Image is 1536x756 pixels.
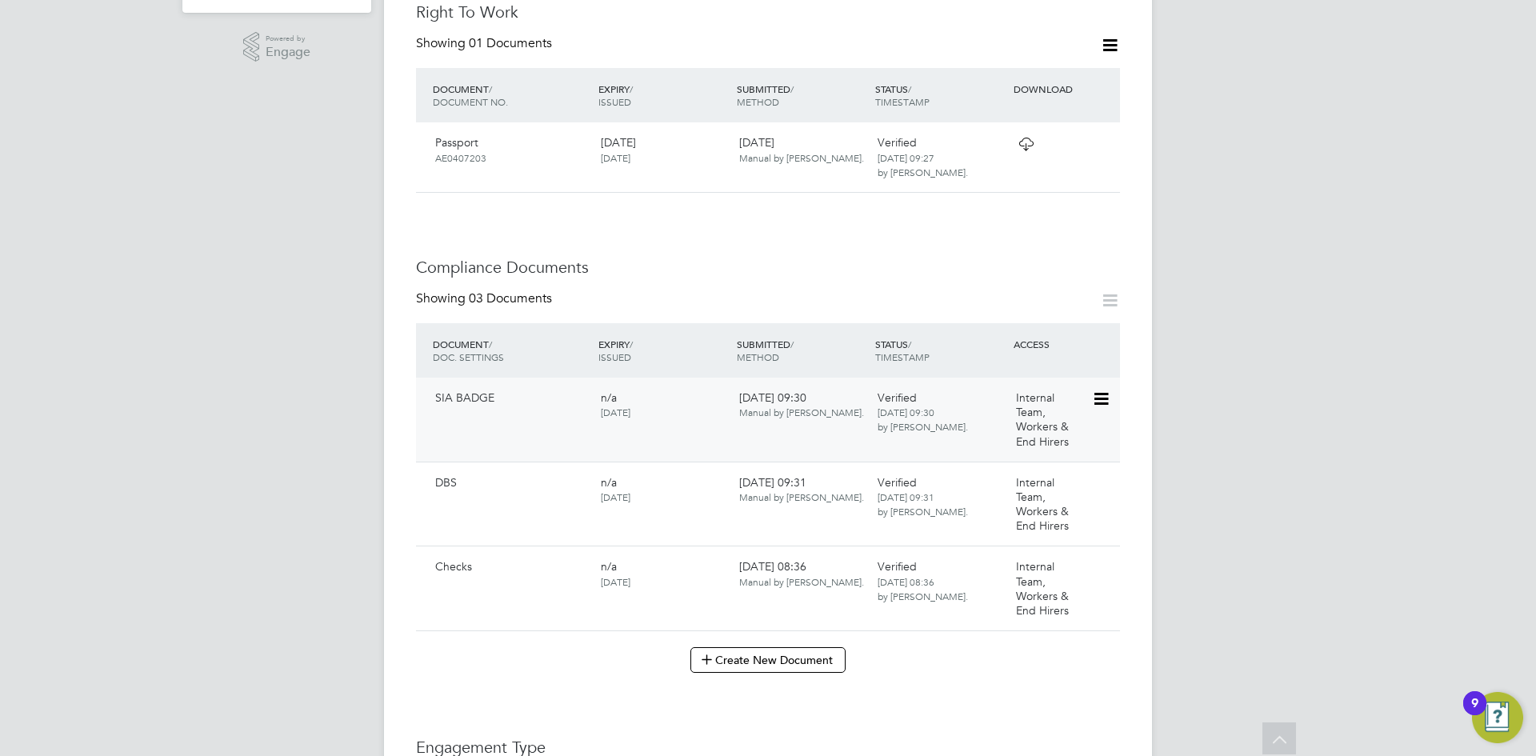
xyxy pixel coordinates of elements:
[878,390,917,405] span: Verified
[871,330,1010,371] div: STATUS
[1016,390,1069,449] span: Internal Team, Workers & End Hirers
[594,330,733,371] div: EXPIRY
[1010,330,1120,358] div: ACCESS
[435,559,472,574] span: Checks
[871,74,1010,116] div: STATUS
[601,575,630,588] span: [DATE]
[416,2,1120,22] h3: Right To Work
[1016,559,1069,618] span: Internal Team, Workers & End Hirers
[1472,692,1523,743] button: Open Resource Center, 9 new notifications
[875,350,930,363] span: TIMESTAMP
[790,82,794,95] span: /
[739,475,864,504] span: [DATE] 09:31
[594,129,733,170] div: [DATE]
[601,151,630,164] span: [DATE]
[739,390,864,419] span: [DATE] 09:30
[489,338,492,350] span: /
[908,338,911,350] span: /
[601,475,617,490] span: n/a
[601,390,617,405] span: n/a
[739,490,864,503] span: Manual by [PERSON_NAME].
[601,490,630,503] span: [DATE]
[733,330,871,371] div: SUBMITTED
[429,74,594,116] div: DOCUMENT
[878,135,917,150] span: Verified
[739,151,864,164] span: Manual by [PERSON_NAME].
[598,95,631,108] span: ISSUED
[489,82,492,95] span: /
[469,35,552,51] span: 01 Documents
[429,330,594,371] div: DOCUMENT
[594,74,733,116] div: EXPIRY
[630,82,633,95] span: /
[416,257,1120,278] h3: Compliance Documents
[739,575,864,588] span: Manual by [PERSON_NAME].
[733,129,871,170] div: [DATE]
[1016,475,1069,534] span: Internal Team, Workers & End Hirers
[875,95,930,108] span: TIMESTAMP
[908,82,911,95] span: /
[737,350,779,363] span: METHOD
[878,475,917,490] span: Verified
[469,290,552,306] span: 03 Documents
[1010,74,1120,103] div: DOWNLOAD
[435,151,486,164] span: AE0407203
[598,350,631,363] span: ISSUED
[878,166,968,178] span: by [PERSON_NAME].
[429,129,594,170] div: Passport
[416,35,555,52] div: Showing
[601,559,617,574] span: n/a
[433,95,508,108] span: DOCUMENT NO.
[733,74,871,116] div: SUBMITTED
[601,406,630,418] span: [DATE]
[878,151,934,164] span: [DATE] 09:27
[630,338,633,350] span: /
[435,390,494,405] span: SIA BADGE
[433,350,504,363] span: DOC. SETTINGS
[243,32,311,62] a: Powered byEngage
[878,490,968,518] span: [DATE] 09:31 by [PERSON_NAME].
[878,406,968,433] span: [DATE] 09:30 by [PERSON_NAME].
[878,575,968,602] span: [DATE] 08:36 by [PERSON_NAME].
[739,406,864,418] span: Manual by [PERSON_NAME].
[266,32,310,46] span: Powered by
[435,475,457,490] span: DBS
[878,559,917,574] span: Verified
[739,559,864,588] span: [DATE] 08:36
[737,95,779,108] span: METHOD
[1471,703,1478,724] div: 9
[790,338,794,350] span: /
[690,647,846,673] button: Create New Document
[416,290,555,307] div: Showing
[266,46,310,59] span: Engage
